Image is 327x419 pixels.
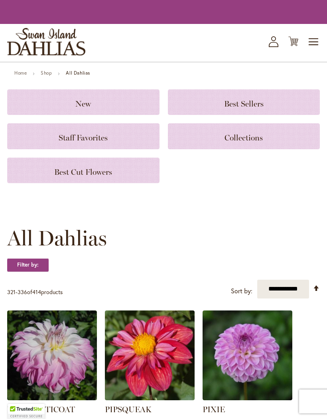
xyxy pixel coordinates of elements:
a: store logo [7,28,85,55]
a: Collections [168,123,320,149]
label: Sort by: [231,284,252,298]
a: PIXIE [203,405,225,414]
a: Best Sellers [168,89,320,115]
span: Collections [225,133,263,142]
span: Staff Favorites [59,133,108,142]
iframe: Launch Accessibility Center [6,391,28,413]
a: Best Cut Flowers [7,158,160,183]
p: - of products [7,286,63,298]
span: Best Sellers [224,99,264,109]
a: New [7,89,160,115]
a: Home [14,70,27,76]
a: Shop [41,70,52,76]
a: Pink Petticoat [7,394,97,402]
span: 321 [7,288,16,296]
strong: All Dahlias [66,70,90,76]
span: New [75,99,91,109]
img: PIPSQUEAK [105,310,195,400]
span: Best Cut Flowers [54,167,112,177]
a: Staff Favorites [7,123,160,149]
a: PIPSQUEAK [105,405,152,414]
a: PIXIE [203,394,292,402]
img: Pink Petticoat [7,310,97,400]
strong: Filter by: [7,258,49,272]
span: 414 [32,288,41,296]
a: PIPSQUEAK [105,394,195,402]
span: 336 [18,288,27,296]
span: All Dahlias [7,226,107,250]
img: PIXIE [203,310,292,400]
